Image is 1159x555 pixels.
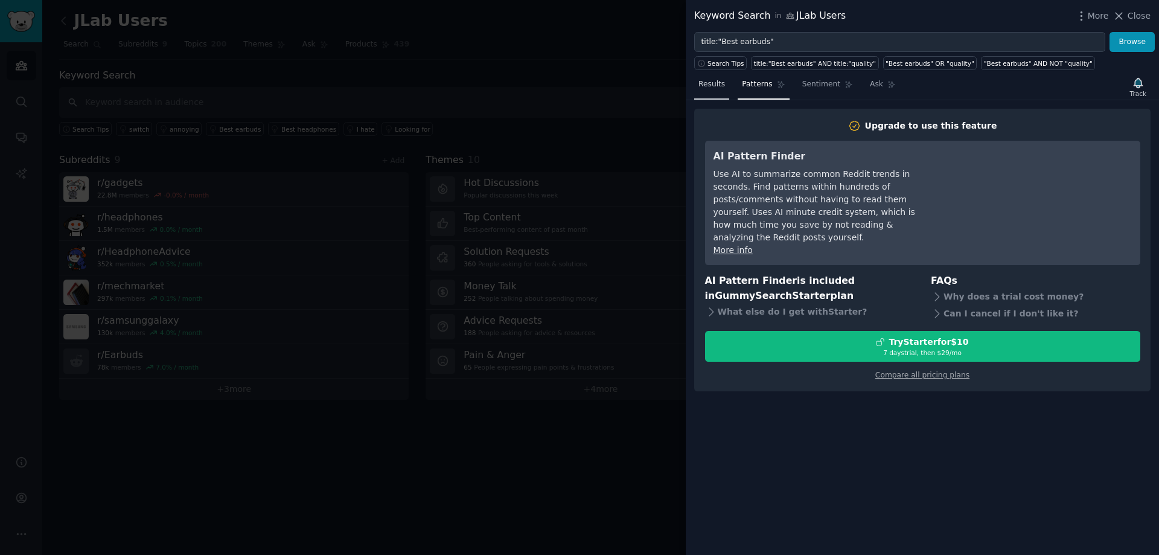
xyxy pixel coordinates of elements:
span: in [774,11,781,22]
a: More info [714,245,753,255]
a: Compare all pricing plans [875,371,969,379]
span: More [1088,10,1109,22]
div: Upgrade to use this feature [865,120,997,132]
button: Track [1126,74,1151,100]
h3: AI Pattern Finder [714,149,934,164]
button: Close [1113,10,1151,22]
div: 7 days trial, then $ 29 /mo [706,348,1140,357]
a: "Best earbuds" AND NOT "quality" [981,56,1095,70]
a: Ask [866,75,900,100]
div: Why does a trial cost money? [931,289,1140,306]
span: Close [1128,10,1151,22]
a: title:"Best earbuds" AND title:"quality" [751,56,878,70]
input: Try a keyword related to your business [694,32,1105,53]
span: Results [698,79,725,90]
span: Sentiment [802,79,840,90]
div: "Best earbuds" OR "quality" [886,59,974,68]
a: Sentiment [798,75,857,100]
div: What else do I get with Starter ? [705,303,915,320]
div: Track [1130,89,1146,98]
button: Browse [1110,32,1155,53]
button: More [1075,10,1109,22]
span: Patterns [742,79,772,90]
a: "Best earbuds" OR "quality" [883,56,977,70]
h3: AI Pattern Finder is included in plan [705,274,915,303]
h3: FAQs [931,274,1140,289]
div: Try Starter for $10 [889,336,968,348]
div: Keyword Search JLab Users [694,8,846,24]
span: Search Tips [707,59,744,68]
a: Results [694,75,729,100]
span: Ask [870,79,883,90]
button: Search Tips [694,56,747,70]
div: Can I cancel if I don't like it? [931,306,1140,322]
a: Patterns [738,75,789,100]
iframe: YouTube video player [951,149,1132,240]
div: title:"Best earbuds" AND title:"quality" [754,59,876,68]
span: GummySearch Starter [715,290,830,301]
div: "Best earbuds" AND NOT "quality" [984,59,1093,68]
button: TryStarterfor$107 daystrial, then $29/mo [705,331,1140,362]
div: Use AI to summarize common Reddit trends in seconds. Find patterns within hundreds of posts/comme... [714,168,934,244]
